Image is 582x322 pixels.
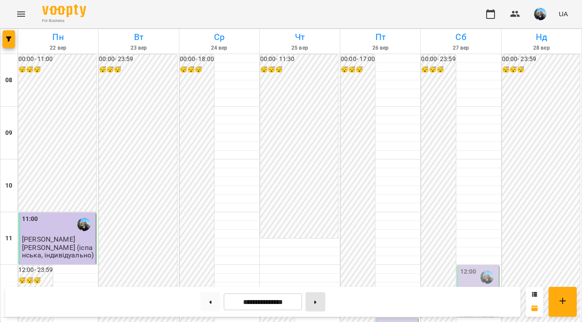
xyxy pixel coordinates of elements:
h6: Нд [503,30,580,44]
h6: 😴😴😴 [260,65,338,75]
h6: 24 вер [181,44,258,52]
span: UA [559,9,568,18]
h6: 00:00 - 11:00 [18,54,96,64]
h6: Пн [19,30,97,44]
h6: 10 [5,181,12,191]
h6: Вт [100,30,177,44]
h6: 12:00 - 23:59 [18,265,53,275]
h6: Пт [342,30,419,44]
h6: 😴😴😴 [18,276,53,286]
img: Voopty Logo [42,4,86,17]
img: Поліщук Анна Сергіївна (і) [480,271,494,284]
h6: 😴😴😴 [18,65,96,75]
h6: 27 вер [422,44,499,52]
h6: 00:00 - 23:59 [502,54,580,64]
span: [PERSON_NAME] [22,235,75,243]
h6: 00:00 - 18:00 [180,54,214,64]
h6: 11 [5,234,12,243]
h6: 26 вер [342,44,419,52]
h6: 28 вер [503,44,580,52]
img: Поліщук Анна Сергіївна (і) [77,218,91,231]
label: 11:00 [22,214,38,224]
h6: Сб [422,30,499,44]
h6: 😴😴😴 [502,65,580,75]
h6: 00:00 - 23:59 [421,54,455,64]
h6: 00:00 - 11:30 [260,54,338,64]
h6: 😴😴😴 [99,65,177,75]
h6: Ср [181,30,258,44]
h6: 😴😴😴 [341,65,375,75]
h6: 00:00 - 23:59 [99,54,177,64]
span: For Business [42,18,86,24]
h6: Чт [261,30,338,44]
p: [PERSON_NAME] (іспанська, індивідуально) [22,244,94,259]
h6: 09 [5,128,12,138]
img: 2af6091e25fda313b10444cbfb289e4d.jpg [534,8,546,20]
button: UA [555,6,571,22]
h6: 08 [5,76,12,85]
h6: 25 вер [261,44,338,52]
h6: 😴😴😴 [421,65,455,75]
button: Menu [11,4,32,25]
h6: 22 вер [19,44,97,52]
h6: 23 вер [100,44,177,52]
h6: 😴😴😴 [180,65,214,75]
h6: 00:00 - 17:00 [341,54,375,64]
label: 12:00 [460,267,477,277]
